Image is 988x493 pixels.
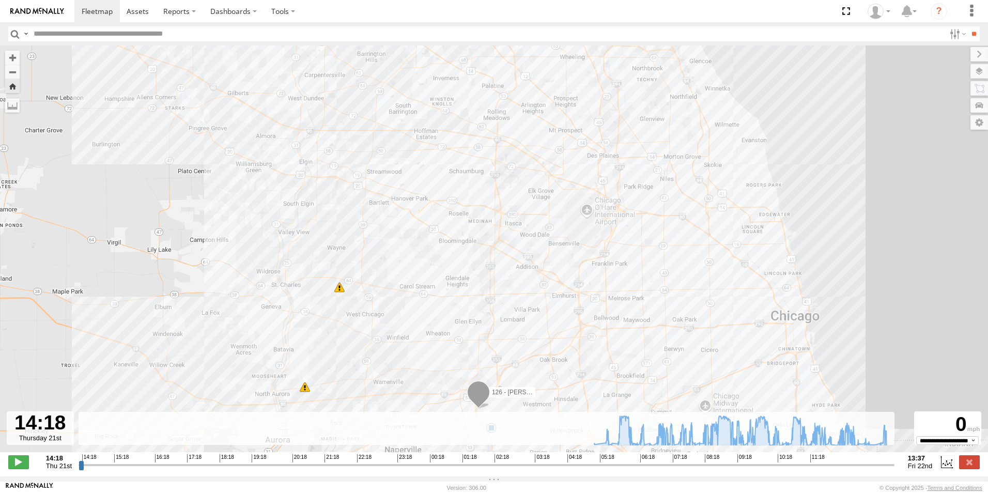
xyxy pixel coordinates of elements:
[46,462,72,470] span: Thu 21st Aug 2025
[946,26,968,41] label: Search Filter Options
[397,454,412,463] span: 23:18
[430,454,444,463] span: 00:18
[673,454,687,463] span: 07:18
[447,485,486,491] div: Version: 306.00
[292,454,307,463] span: 20:18
[908,462,933,470] span: Fri 22nd Aug 2025
[187,454,202,463] span: 17:18
[864,4,894,19] div: Ed Pruneda
[5,51,20,65] button: Zoom in
[737,454,752,463] span: 09:18
[535,454,549,463] span: 03:18
[705,454,719,463] span: 08:18
[810,454,825,463] span: 11:18
[778,454,792,463] span: 10:18
[252,454,266,463] span: 19:18
[908,454,933,462] strong: 13:37
[879,485,982,491] div: © Copyright 2025 -
[114,454,129,463] span: 15:18
[970,115,988,130] label: Map Settings
[931,3,947,20] i: ?
[10,8,64,15] img: rand-logo.svg
[357,454,372,463] span: 22:18
[462,454,477,463] span: 01:18
[220,454,234,463] span: 18:18
[492,389,559,396] span: 126 - [PERSON_NAME]
[567,454,582,463] span: 04:18
[5,65,20,79] button: Zoom out
[928,485,982,491] a: Terms and Conditions
[640,454,655,463] span: 06:18
[600,454,614,463] span: 05:18
[5,98,20,113] label: Measure
[46,454,72,462] strong: 14:18
[82,454,97,463] span: 14:18
[495,454,509,463] span: 02:18
[5,79,20,93] button: Zoom Home
[6,483,53,493] a: Visit our Website
[916,413,980,436] div: 0
[155,454,169,463] span: 16:18
[8,455,29,469] label: Play/Stop
[22,26,30,41] label: Search Query
[959,455,980,469] label: Close
[325,454,339,463] span: 21:18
